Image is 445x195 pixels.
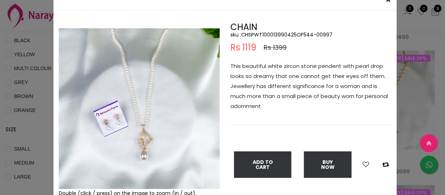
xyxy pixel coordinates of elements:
[360,160,371,169] button: Add to wishlist
[230,31,391,38] h5: sku : CHSPWT100013990425OF544-00997
[230,43,257,52] span: Rs 1119
[234,151,291,178] button: Add To Cart
[304,151,351,178] button: Buy Now
[230,23,391,31] h2: CHAIN
[264,43,287,52] span: Rs 1399
[230,61,391,111] p: This beautiful white zircon stone pendent with pearl drop looks so dreamy that one cannot get the...
[59,28,220,189] img: Example
[380,160,391,169] button: Add to compare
